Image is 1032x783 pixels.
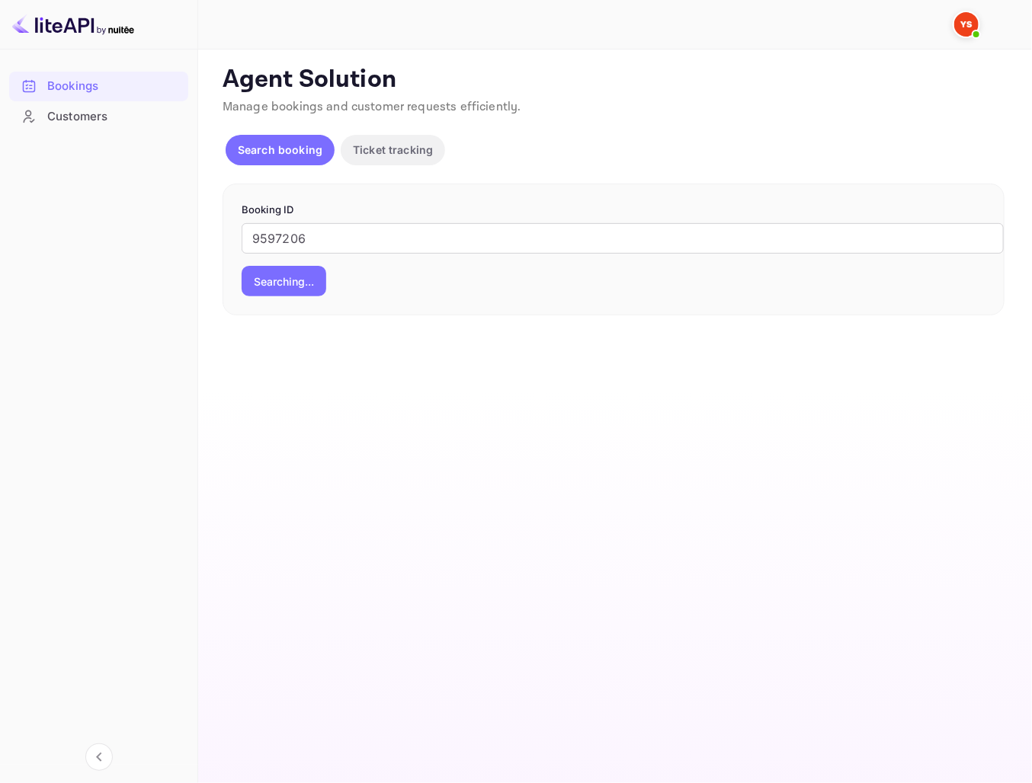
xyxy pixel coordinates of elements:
[223,99,521,115] span: Manage bookings and customer requests efficiently.
[9,72,188,100] a: Bookings
[242,266,326,296] button: Searching...
[238,142,322,158] p: Search booking
[47,108,181,126] div: Customers
[9,102,188,130] a: Customers
[9,102,188,132] div: Customers
[242,203,986,218] p: Booking ID
[353,142,433,158] p: Ticket tracking
[12,12,134,37] img: LiteAPI logo
[242,223,1004,254] input: Enter Booking ID (e.g., 63782194)
[47,78,181,95] div: Bookings
[85,743,113,771] button: Collapse navigation
[954,12,979,37] img: Yandex Support
[9,72,188,101] div: Bookings
[223,65,1005,95] p: Agent Solution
